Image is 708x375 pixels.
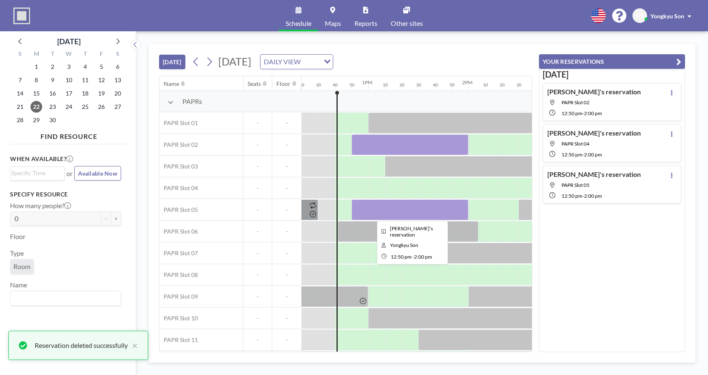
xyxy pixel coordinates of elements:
[243,184,272,192] span: -
[79,74,91,86] span: Thursday, September 11, 2025
[96,74,107,86] span: Friday, September 12, 2025
[112,61,124,73] span: Saturday, September 6, 2025
[35,340,128,350] div: Reservation deleted successfully
[260,55,333,69] div: Search for option
[159,206,198,214] span: PAPR Slot 05
[159,228,198,235] span: PAPR Slot 06
[362,79,372,86] div: 1PM
[286,20,311,27] span: Schedule
[243,228,272,235] span: -
[516,82,521,88] div: 30
[543,69,681,80] h3: [DATE]
[547,170,641,179] h4: [PERSON_NAME]'s reservation
[272,249,301,257] span: -
[47,101,58,113] span: Tuesday, September 23, 2025
[390,242,418,248] span: Yongkyu Son
[63,101,75,113] span: Wednesday, September 24, 2025
[243,293,272,300] span: -
[111,211,121,226] button: +
[243,163,272,170] span: -
[272,206,301,214] span: -
[182,97,202,106] span: PAPRs
[45,49,61,60] div: T
[30,74,42,86] span: Monday, September 8, 2025
[412,254,414,260] span: -
[584,151,602,158] span: 2:00 PM
[159,315,198,322] span: PAPR Slot 10
[13,262,30,271] span: Room
[243,336,272,344] span: -
[10,291,121,305] div: Search for option
[561,110,582,116] span: 12:50 PM
[561,99,589,106] span: PAPR Slot 02
[354,20,377,27] span: Reports
[243,271,272,279] span: -
[112,74,124,86] span: Saturday, September 13, 2025
[218,55,251,68] span: [DATE]
[164,80,179,88] div: Name
[483,82,488,88] div: 10
[30,114,42,126] span: Monday, September 29, 2025
[77,49,93,60] div: T
[159,184,198,192] span: PAPR Slot 04
[450,82,455,88] div: 50
[96,61,107,73] span: Friday, September 5, 2025
[272,293,301,300] span: -
[11,293,116,304] input: Search for option
[14,101,26,113] span: Sunday, September 21, 2025
[243,141,272,148] span: -
[47,88,58,99] span: Tuesday, September 16, 2025
[248,80,261,88] div: Seats
[272,336,301,344] span: -
[582,110,584,116] span: -
[582,151,584,158] span: -
[159,336,198,344] span: PAPR Slot 11
[63,74,75,86] span: Wednesday, September 10, 2025
[561,182,589,188] span: PAPR Slot 05
[333,82,338,88] div: 40
[159,55,185,69] button: [DATE]
[10,191,121,198] h3: Specify resource
[78,170,117,177] span: Available Now
[159,293,198,300] span: PAPR Slot 09
[74,166,121,181] button: Available Now
[79,88,91,99] span: Thursday, September 18, 2025
[28,49,45,60] div: M
[66,169,73,178] span: or
[349,82,354,88] div: 50
[30,88,42,99] span: Monday, September 15, 2025
[414,254,432,260] span: 2:00 PM
[276,80,291,88] div: Floor
[112,101,124,113] span: Saturday, September 27, 2025
[10,281,27,289] label: Name
[30,61,42,73] span: Monday, September 1, 2025
[500,82,505,88] div: 20
[391,20,423,27] span: Other sites
[325,20,341,27] span: Maps
[303,56,319,67] input: Search for option
[272,271,301,279] span: -
[12,49,28,60] div: S
[272,184,301,192] span: -
[584,110,602,116] span: 2:00 PM
[243,249,272,257] span: -
[243,119,272,127] span: -
[47,114,58,126] span: Tuesday, September 30, 2025
[391,254,412,260] span: 12:50 PM
[433,82,438,88] div: 40
[383,82,388,88] div: 10
[159,249,198,257] span: PAPR Slot 07
[159,141,198,148] span: PAPR Slot 02
[14,74,26,86] span: Sunday, September 7, 2025
[47,61,58,73] span: Tuesday, September 2, 2025
[10,167,64,179] div: Search for option
[272,141,301,148] span: -
[584,193,602,199] span: 2:00 PM
[10,201,71,210] label: How many people?
[10,129,128,141] h4: FIND RESOURCE
[390,225,433,238] span: Yongkyu's reservation
[112,88,124,99] span: Saturday, September 20, 2025
[63,61,75,73] span: Wednesday, September 3, 2025
[57,35,81,47] div: [DATE]
[243,206,272,214] span: -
